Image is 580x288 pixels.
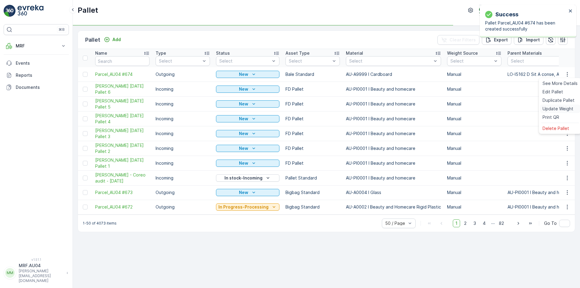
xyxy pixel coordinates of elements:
a: Events [4,57,69,69]
p: Manual [447,189,501,196]
p: Select [349,58,432,64]
p: 1-50 of 4073 items [83,221,117,226]
div: Toggle Row Selected [83,205,88,209]
p: [PERSON_NAME] - Coreo audit - [DATE] [242,5,337,12]
a: Duplicate Pallet [540,96,580,105]
p: FD Pallet [285,116,340,122]
p: Status [216,50,230,56]
span: 4 [480,219,488,227]
p: Manual [447,116,501,122]
p: Manual [447,145,501,151]
p: Manual [447,86,501,92]
button: New [216,86,279,93]
p: Reports [16,72,66,78]
div: MM [5,268,15,278]
button: New [216,115,279,122]
p: AU-A0004 I Glass [346,189,441,196]
p: New [239,101,248,107]
p: ⌘B [59,27,65,32]
p: New [239,116,248,122]
p: Type [156,50,166,56]
span: Total Weight : [5,109,35,114]
span: See More Details [543,80,578,86]
span: Duplicate Pallet [543,97,575,103]
p: FD Pallet [285,160,340,166]
span: 236 [35,109,43,114]
div: Toggle Row Selected [83,87,88,92]
button: Import [514,35,543,45]
p: Asset Type [285,50,310,56]
p: Clear Filters [449,37,476,43]
p: New [239,131,248,137]
p: FD Pallet [285,145,340,151]
p: Select [219,58,270,64]
a: FD Mecca 01/10/2025 Pallet 5 [95,98,150,110]
p: Manual [447,131,501,137]
p: ... [491,219,495,227]
p: Manual [447,204,501,210]
p: Name [95,50,107,56]
p: Weight Source [447,50,478,56]
p: AU-PI0001 I Beauty and homecare [346,131,441,137]
button: In Progress-Processing [216,203,279,211]
a: Edit Pallet [540,88,580,96]
a: FD Mecca 01/10/2025 Pallet 6 [95,83,150,95]
span: Net Weight : [5,119,32,124]
div: Toggle Row Selected [83,176,88,180]
p: FD Pallet [285,131,340,137]
div: Toggle Row Selected [83,190,88,195]
p: Incoming [156,160,210,166]
p: Pallet [85,36,100,44]
p: Incoming [156,86,210,92]
p: Add [112,37,121,43]
span: [PERSON_NAME] [DATE] Pallet 5 [95,98,150,110]
p: Incoming [156,101,210,107]
p: Parent Materials [507,50,542,56]
a: FD Mecca 01/10/2025 Pallet 3 [95,128,150,140]
p: Export [494,37,508,43]
button: Export [482,35,511,45]
span: Update Weight [543,106,573,112]
button: New [216,160,279,167]
div: Toggle Row Selected [83,72,88,77]
p: AU-A9999 I Cardboard [346,71,441,77]
a: FD Mecca 01/10/2025 Pallet 2 [95,142,150,154]
div: Toggle Row Selected [83,146,88,151]
a: Reports [4,69,69,81]
span: [PERSON_NAME] [DATE] Pallet 3 [95,128,150,140]
a: FD Mecca 01/10/2025 Pallet 4 [95,113,150,125]
p: FD Pallet [285,101,340,107]
button: Clear Filters [437,35,479,45]
span: [PERSON_NAME] [DATE] Pallet 2 [95,142,150,154]
a: Parcel_AU04 #672 [95,204,150,210]
p: FD Pallet [285,86,340,92]
p: AU-PI0001 I Beauty and homecare [346,86,441,92]
p: Material [346,50,363,56]
p: In stock-Incoming [224,175,263,181]
p: Select [289,58,330,64]
span: 2 [461,219,469,227]
button: In stock-Incoming [216,174,279,182]
span: 1 [453,219,460,227]
span: 3 [471,219,479,227]
p: New [239,160,248,166]
p: AU-PI0001 I Beauty and homecare [346,145,441,151]
p: Incoming [156,131,210,137]
p: AU-PI0001 I Beauty and homecare [346,160,441,166]
span: Tare Weight : [5,129,34,134]
p: AU-PI0001 I Beauty and homecare [346,116,441,122]
span: [PERSON_NAME] [DATE] Pallet 1 [95,157,150,169]
p: New [239,86,248,92]
span: Material : [5,149,26,154]
span: Edit Pallet [543,89,563,95]
div: Toggle Row Selected [83,161,88,166]
p: Bale Standard [285,71,340,77]
button: New [216,145,279,152]
p: Bigbag Standard [285,189,340,196]
p: MRF [16,43,57,49]
span: AU-PI0001 I Beauty and homecare [26,149,97,154]
p: Select [159,58,201,64]
a: Parcel_AU04 #674 [95,71,150,77]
